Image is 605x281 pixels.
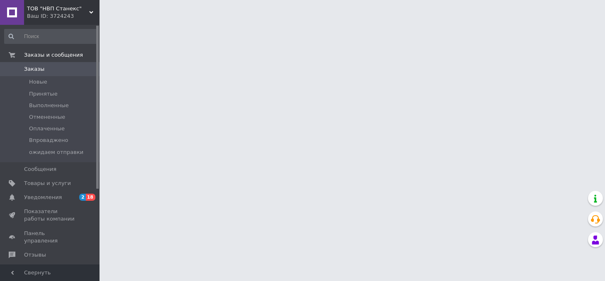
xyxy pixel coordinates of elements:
[29,90,58,98] span: Принятые
[24,166,56,173] span: Сообщения
[27,12,100,20] div: Ваш ID: 3724243
[4,29,97,44] input: Поиск
[24,180,71,187] span: Товары и услуги
[29,102,69,109] span: Выполненные
[29,149,83,156] span: ожидаем отправки
[29,113,65,121] span: Отмененные
[24,65,44,73] span: Заказы
[29,125,65,132] span: Оплаченные
[24,230,77,245] span: Панель управления
[29,78,47,86] span: Новые
[29,137,68,144] span: Впроваджено
[24,208,77,223] span: Показатели работы компании
[24,194,62,201] span: Уведомления
[24,251,46,259] span: Отзывы
[24,51,83,59] span: Заказы и сообщения
[27,5,89,12] span: ТОВ "НВП Станекс"
[79,194,86,201] span: 2
[86,194,95,201] span: 18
